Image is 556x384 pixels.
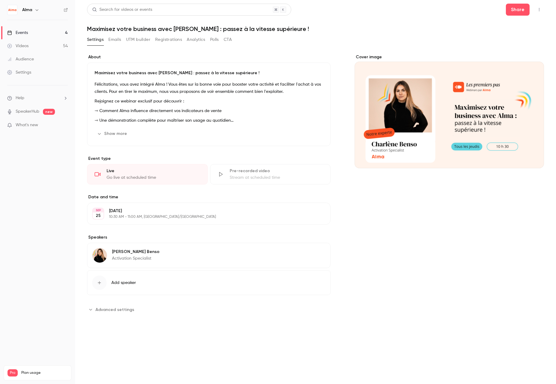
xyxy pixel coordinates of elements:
[355,54,544,168] section: Cover image
[109,208,299,214] p: [DATE]
[87,156,331,162] p: Event type
[7,95,68,101] li: help-dropdown-opener
[87,243,331,268] div: Charlène Benso[PERSON_NAME] BensoActivation Specialist
[16,122,38,128] span: What's new
[230,168,323,174] div: Pre-recorded video
[155,35,182,44] button: Registrations
[22,7,32,13] h6: Alma
[112,255,159,261] p: Activation Specialist
[87,270,331,295] button: Add speaker
[112,249,159,255] p: [PERSON_NAME] Benso
[95,107,323,114] p: ⇾ Comment Alma influence directement vos indicateurs de vente
[21,370,68,375] span: Plan usage
[92,248,107,263] img: Charlène Benso
[95,70,323,76] p: Maximisez votre business avec [PERSON_NAME] : passez à la vitesse supérieure !
[61,123,68,128] iframe: Noticeable Trigger
[7,43,29,49] div: Videos
[210,35,219,44] button: Polls
[95,306,134,313] span: Advanced settings
[126,35,150,44] button: UTM builder
[87,25,544,32] h1: Maximisez votre business avec [PERSON_NAME] : passez à la vitesse supérieure !
[16,108,39,115] a: SpeakerHub
[230,175,323,181] div: Stream at scheduled time
[111,280,136,286] span: Add speaker
[8,369,18,376] span: Pro
[109,215,299,219] p: 10:30 AM - 11:00 AM, [GEOGRAPHIC_DATA]/[GEOGRAPHIC_DATA]
[107,175,200,181] div: Go live at scheduled time
[7,56,34,62] div: Audience
[107,168,200,174] div: Live
[87,164,208,184] div: LiveGo live at scheduled time
[506,4,530,16] button: Share
[95,117,323,124] p: ⇾ Une démonstration complète pour maîtriser son usage au quotidien
[108,35,121,44] button: Emails
[87,234,331,240] label: Speakers
[187,35,205,44] button: Analytics
[8,5,17,15] img: Alma
[95,98,323,105] p: Rejoignez ce webinar exclusif pour découvrir :
[87,305,331,314] section: Advanced settings
[93,208,104,212] div: SEP
[7,30,28,36] div: Events
[16,95,24,101] span: Help
[95,81,323,95] p: Félicitations, vous avez intégré Alma ! Vous êtes sur la bonne voie pour booster votre activité e...
[224,35,232,44] button: CTA
[87,35,104,44] button: Settings
[43,109,55,115] span: new
[355,54,544,60] label: Cover image
[87,54,331,60] label: About
[95,129,131,139] button: Show more
[87,194,331,200] label: Date and time
[96,213,101,219] p: 25
[210,164,331,184] div: Pre-recorded videoStream at scheduled time
[92,7,152,13] div: Search for videos or events
[87,305,138,314] button: Advanced settings
[7,69,31,75] div: Settings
